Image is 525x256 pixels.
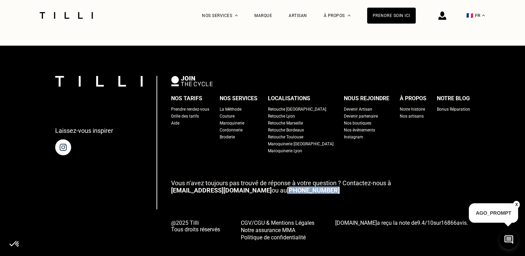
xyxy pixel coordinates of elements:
a: Retouche Lyon [268,113,295,120]
a: Politique de confidentialité [241,233,314,241]
a: CGV/CGU & Mentions Légales [241,219,314,226]
a: Devenir Artisan [344,106,372,113]
a: Nos événements [344,127,375,134]
a: Maroquinerie [GEOGRAPHIC_DATA] [268,140,333,147]
img: logo Tilli [55,76,143,87]
a: Devenir partenaire [344,113,378,120]
div: Nos services [220,93,257,104]
a: [PHONE_NUMBER] [287,187,340,194]
a: Nos artisans [400,113,424,120]
a: Cordonnerie [220,127,243,134]
a: Notre assurance MMA [241,226,314,233]
span: Tous droits réservés [171,226,220,233]
a: [EMAIL_ADDRESS][DOMAIN_NAME] [171,187,272,194]
a: Aide [171,120,179,127]
span: 9.4 [417,220,425,226]
a: Broderie [220,134,235,140]
a: Marque [254,13,272,18]
div: Localisations [268,93,310,104]
a: Bonus Réparation [437,106,470,113]
a: Notre histoire [400,106,425,113]
span: [DOMAIN_NAME] [335,220,377,226]
img: Menu déroulant [235,15,238,16]
img: page instagram de Tilli une retoucherie à domicile [55,139,71,155]
span: 16866 [441,220,457,226]
a: Nos boutiques [344,120,371,127]
span: Vous n‘avez toujours pas trouvé de réponse à votre question ? Contactez-nous à [171,179,391,187]
span: 10 [427,220,433,226]
img: Menu déroulant à propos [348,15,350,16]
a: Retouche [GEOGRAPHIC_DATA] [268,106,326,113]
img: Logo du service de couturière Tilli [37,12,95,19]
div: Notre blog [437,93,470,104]
a: Artisan [289,13,307,18]
a: Grille des tarifs [171,113,199,120]
img: logo Join The Cycle [171,76,213,86]
span: a reçu la note de sur avis. [335,220,468,226]
span: @2025 Tilli [171,220,220,226]
img: icône connexion [438,11,446,20]
p: AGO_PROMPT [469,203,518,223]
span: 🇫🇷 [466,12,473,19]
a: Maroquinerie Lyon [268,147,302,154]
a: Prendre rendez-vous [171,106,209,113]
img: menu déroulant [482,15,485,16]
a: Retouche Toulouse [268,134,303,140]
span: / [417,220,433,226]
div: Nos tarifs [171,93,202,104]
a: Prendre soin ici [367,8,416,24]
div: Nous rejoindre [344,93,389,104]
a: Couture [220,113,235,120]
a: Maroquinerie [220,120,244,127]
span: Politique de confidentialité [241,234,306,241]
a: Retouche Marseille [268,120,303,127]
span: CGV/CGU & Mentions Légales [241,220,314,226]
p: ou au [171,179,470,194]
a: La Méthode [220,106,242,113]
div: À propos [400,93,426,104]
a: Instagram [344,134,363,140]
button: X [513,201,520,208]
a: Retouche Bordeaux [268,127,304,134]
p: Laissez-vous inspirer [55,127,113,134]
span: Notre assurance MMA [241,227,295,233]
